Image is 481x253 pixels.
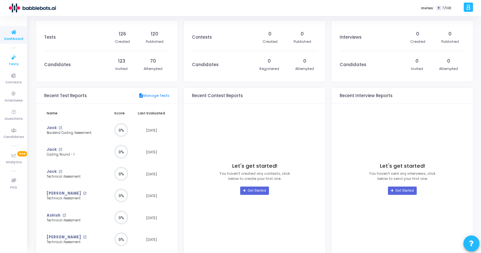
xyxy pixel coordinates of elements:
[47,131,96,135] div: Backend Coding Assessment
[59,126,62,130] mat-icon: open_in_new
[47,125,57,131] a: Jack
[10,185,17,190] span: FAQ
[8,2,56,14] img: logo
[47,191,81,196] a: [PERSON_NAME]
[340,62,366,67] h3: Candidates
[4,36,23,42] span: Dashboard
[232,163,277,169] h4: Let's get started!
[138,93,143,99] mat-icon: description
[340,35,361,40] h3: Interviews
[5,80,22,85] span: Contests
[192,93,243,98] h3: Recent Contest Reports
[442,5,451,11] span: 7/148
[388,187,416,195] a: Get Started
[448,31,452,37] div: 0
[133,119,170,142] td: [DATE]
[263,39,278,44] div: Created
[4,134,24,140] span: Candidates
[268,31,272,37] div: 0
[47,174,96,179] div: Technical Assessment
[47,169,57,174] a: Jack
[151,31,158,37] div: 120
[146,39,163,44] div: Published
[240,187,269,195] a: Get Started
[47,213,60,218] a: Ashish
[115,39,130,44] div: Created
[294,39,311,44] div: Published
[301,31,304,37] div: 0
[380,163,425,169] h4: Let's get started!
[259,66,279,72] div: Registered
[83,192,86,195] mat-icon: open_in_new
[295,66,314,72] div: Attempted
[411,66,423,72] div: Invited
[59,170,62,173] mat-icon: open_in_new
[118,58,125,65] div: 123
[44,62,71,67] h3: Candidates
[17,151,27,157] span: New
[115,66,128,72] div: Invited
[9,62,19,67] span: Tests
[44,107,106,119] th: Name
[47,196,96,201] div: Technical Assessment
[150,58,156,65] div: 70
[447,58,450,65] div: 0
[192,35,212,40] h3: Contests
[119,31,126,37] div: 126
[303,58,306,65] div: 0
[439,66,458,72] div: Attempted
[340,93,392,98] h3: Recent Interview Reports
[138,93,170,99] a: Manage Tests
[133,163,170,185] td: [DATE]
[415,58,419,65] div: 0
[219,171,290,181] p: You haven’t created any contests, click below to create your first one.
[106,107,133,119] th: Score
[441,39,459,44] div: Published
[44,93,87,98] h3: Recent Test Reports
[47,234,81,240] a: [PERSON_NAME]
[47,147,57,152] a: Jack
[133,107,170,119] th: Last Evaluated
[44,35,56,40] h3: Tests
[133,229,170,251] td: [DATE]
[369,171,436,181] p: You haven’t sent any interviews, click below to send your first one.
[83,235,86,239] mat-icon: open_in_new
[421,5,434,11] label: Invites:
[47,218,96,223] div: Technical Assessment
[410,39,425,44] div: Created
[268,58,271,65] div: 0
[416,31,419,37] div: 0
[47,240,96,245] div: Technical Assessment
[133,207,170,229] td: [DATE]
[437,6,441,11] span: T
[133,185,170,207] td: [DATE]
[192,62,218,67] h3: Candidates
[4,116,23,122] span: Questions
[47,152,96,157] div: Coding Round - 1
[59,148,62,151] mat-icon: open_in_new
[6,160,22,165] span: Analytics
[62,214,66,217] mat-icon: open_in_new
[5,98,23,103] span: Interviews
[144,66,162,72] div: Attempted
[133,141,170,163] td: [DATE]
